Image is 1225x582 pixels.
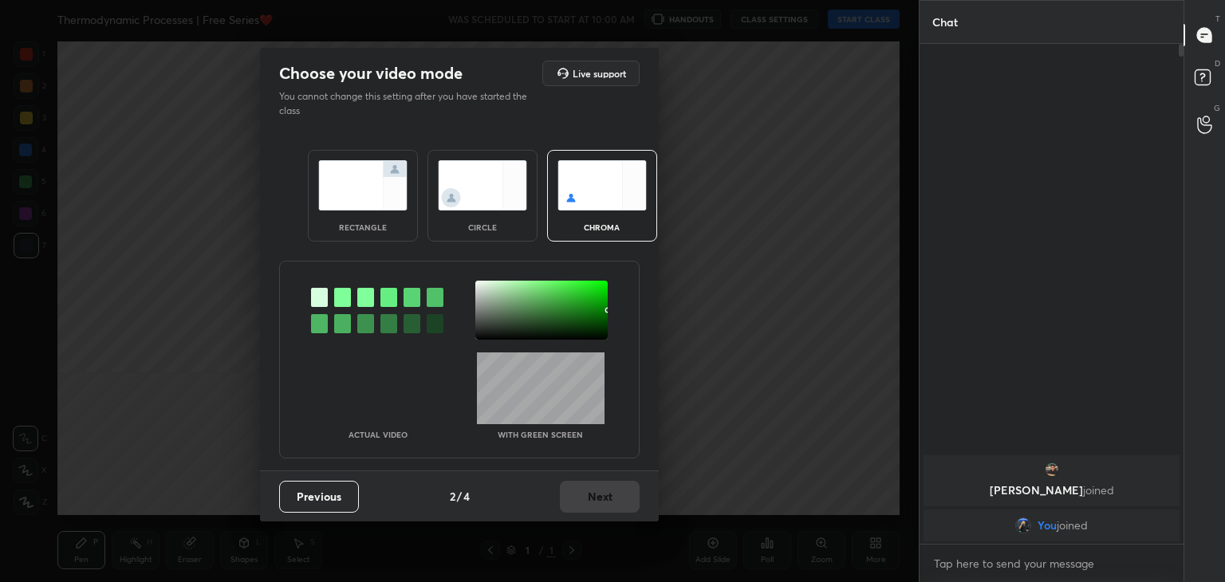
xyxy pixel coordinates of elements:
[331,223,395,231] div: rectangle
[349,431,408,438] p: Actual Video
[557,160,647,210] img: chromaScreenIcon.c19ab0a0.svg
[279,481,359,513] button: Previous
[463,488,470,505] h4: 4
[498,431,583,438] p: With green screen
[1044,462,1060,478] img: c3bf92148b2745b2a0ef4867312963df.jpg
[1215,57,1220,69] p: D
[450,488,455,505] h4: 2
[318,160,408,210] img: normalScreenIcon.ae25ed63.svg
[457,488,462,505] h4: /
[279,63,463,84] h2: Choose your video mode
[451,223,514,231] div: circle
[1215,13,1220,25] p: T
[1083,482,1114,497] span: joined
[920,1,971,43] p: Chat
[573,69,626,78] h5: Live support
[570,223,634,231] div: chroma
[933,484,1170,497] p: [PERSON_NAME]
[438,160,527,210] img: circleScreenIcon.acc0effb.svg
[1038,519,1057,532] span: You
[920,452,1184,545] div: grid
[1214,102,1220,114] p: G
[1057,519,1088,532] span: joined
[1015,517,1031,533] img: d89acffa0b7b45d28d6908ca2ce42307.jpg
[279,89,538,118] p: You cannot change this setting after you have started the class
